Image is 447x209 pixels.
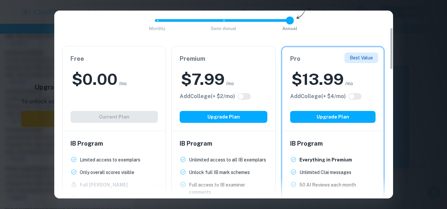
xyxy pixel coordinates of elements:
h6: Free [70,54,158,63]
p: Best Value [350,54,373,61]
h6: Pro [290,54,376,63]
h6: IB Program [70,139,158,148]
h6: Premium [180,54,267,63]
h2: $ 7.99 [181,69,225,90]
h2: $ 0.00 [72,69,117,90]
span: /mo [345,80,353,87]
p: Unlimited access to all IB exemplars [189,156,266,163]
span: Semi-Annual [211,26,236,31]
span: Monthly [149,26,165,31]
p: Limited access to exemplars [80,156,140,163]
span: Annual [282,26,297,31]
button: Upgrade Plan [290,111,376,123]
p: Everything in Premium [299,156,352,163]
img: subscription-arrow.svg [296,8,305,19]
h2: $ 13.99 [291,69,344,90]
h6: IB Program [180,139,267,148]
h6: Click to see all the additional College features. [290,92,346,100]
span: /mo [119,80,127,87]
h6: Click to see all the additional College features. [180,92,235,100]
button: Upgrade Plan [180,111,267,123]
span: /mo [226,80,234,87]
p: Unlimited Clai messages [299,169,351,176]
h6: IB Program [290,139,376,148]
p: Only overall scores visible [80,169,134,176]
p: Unlock full IB mark schemes [189,169,250,176]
